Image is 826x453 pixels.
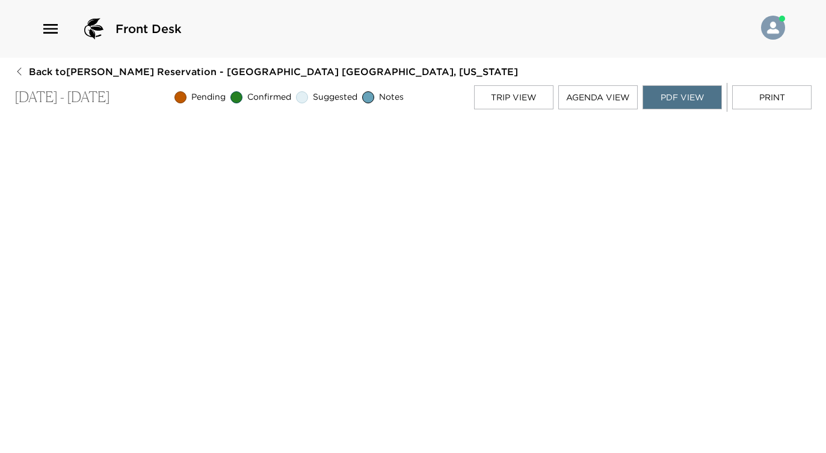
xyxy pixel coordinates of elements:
[474,85,553,109] button: Trip View
[191,91,226,103] span: Pending
[14,65,518,78] button: Back to[PERSON_NAME] Reservation - [GEOGRAPHIC_DATA] [GEOGRAPHIC_DATA], [US_STATE]
[761,16,785,40] img: User
[732,85,812,109] button: Print
[643,85,722,109] button: PDF View
[14,117,812,442] iframe: Trip PDF
[29,65,518,78] span: Back to [PERSON_NAME] Reservation - [GEOGRAPHIC_DATA] [GEOGRAPHIC_DATA], [US_STATE]
[116,20,182,37] span: Front Desk
[558,85,638,109] button: Agenda View
[379,91,404,103] span: Notes
[79,14,108,43] img: logo
[14,89,110,106] p: [DATE] - [DATE]
[247,91,291,103] span: Confirmed
[313,91,357,103] span: Suggested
